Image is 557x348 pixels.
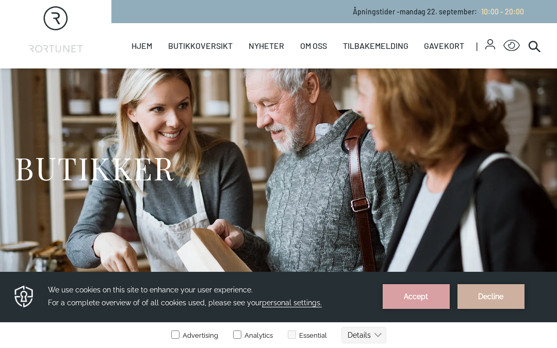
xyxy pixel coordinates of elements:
span: personal settings. [262,27,322,36]
label: Analytics [231,60,273,67]
p: Åpningstider - mandag 22. september : [353,6,524,17]
span: 10:00 - 20:00 [481,7,524,16]
a: Gavekort [424,23,464,68]
input: Essential [288,59,296,67]
input: Advertising [171,59,179,67]
label: Essential [286,60,327,67]
a: Hjem [132,23,152,68]
img: Privacy reminder [13,12,35,37]
a: Tilbakemelding [343,23,408,68]
input: Analytics [233,59,241,67]
span: | [476,23,485,68]
label: Advertising [171,60,218,67]
button: Details [341,55,386,72]
button: Open Accessibility Menu [503,38,520,54]
a: 10:00 - 20:00 [477,7,524,16]
button: Accept [383,12,450,37]
button: Decline [457,12,525,37]
a: Om oss [300,23,327,68]
h1: BUTIKKER [14,148,174,187]
text: Details [348,59,371,67]
a: Nyheter [249,23,284,68]
a: Butikkoversikt [168,23,233,68]
h3: We use cookies on this site to enhance your user experience. For a complete overview of of all co... [48,12,371,38]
